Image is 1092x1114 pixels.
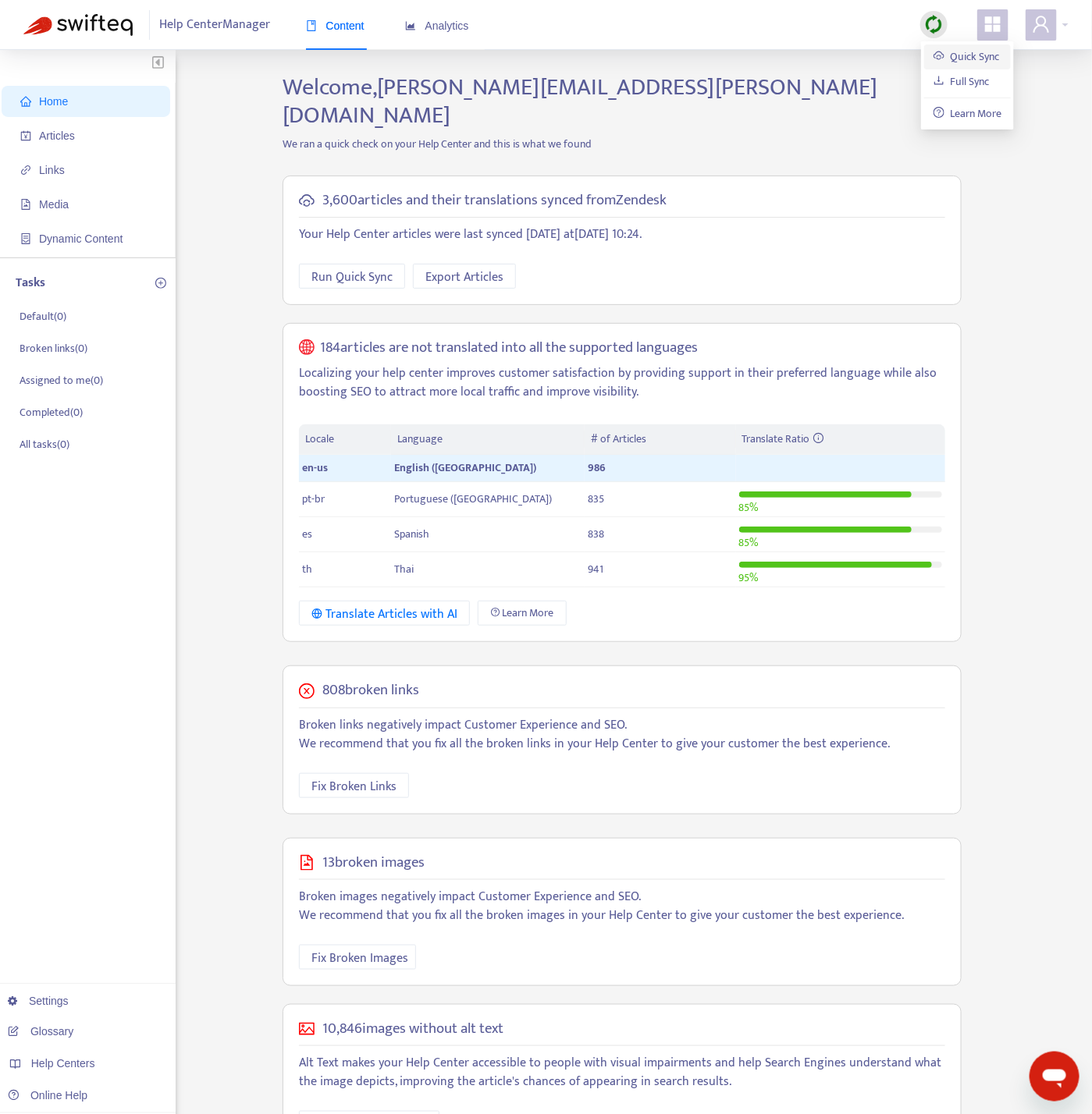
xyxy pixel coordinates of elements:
[322,192,667,210] h5: 3,600 articles and their translations synced from Zendesk
[20,130,31,141] span: account-book
[299,424,391,455] th: Locale
[394,459,536,477] span: English ([GEOGRAPHIC_DATA])
[405,20,416,31] span: area-chart
[8,995,69,1007] a: Settings
[322,854,425,872] h5: 13 broken images
[306,20,317,31] span: book
[20,96,31,107] span: home
[299,364,945,402] p: Localizing your help center improves customer satisfaction by providing support in their preferre...
[16,274,45,293] p: Tasks
[155,278,166,289] span: plus-circle
[321,339,699,357] h5: 184 articles are not translated into all the supported languages
[394,525,429,543] span: Spanish
[588,459,606,477] span: 986
[20,404,83,420] p: Completed ( 0 )
[299,945,416,970] button: Fix Broken Images
[39,198,69,211] span: Media
[39,129,75,142] span: Articles
[739,498,759,516] span: 85 %
[299,716,945,754] p: Broken links negatively impact Customer Experience and SEO. We recommend that you fix all the bro...
[8,1090,87,1102] a: Online Help
[39,232,123,245] span: Dynamic Content
[394,560,414,578] span: Thai
[299,888,945,925] p: Broken images negatively impact Customer Experience and SEO. We recommend that you fix all the br...
[742,431,939,448] div: Translate Ratio
[8,1025,73,1038] a: Glossary
[20,165,31,176] span: link
[23,14,133,36] img: Swifteq
[39,95,68,108] span: Home
[322,682,419,700] h5: 808 broken links
[984,15,1002,34] span: appstore
[299,264,405,289] button: Run Quick Sync
[503,605,554,622] span: Learn More
[299,683,315,699] span: close-circle
[299,225,945,244] p: Your Help Center articles were last synced [DATE] at [DATE] 10:24 .
[302,525,312,543] span: es
[1032,15,1051,34] span: user
[391,424,585,455] th: Language
[283,68,877,135] span: Welcome, [PERSON_NAME][EMAIL_ADDRESS][PERSON_NAME][DOMAIN_NAME]
[299,1021,315,1037] span: picture
[299,855,315,871] span: file-image
[20,340,87,357] p: Broken links ( 0 )
[20,436,69,452] p: All tasks ( 0 )
[405,20,469,32] span: Analytics
[478,601,567,626] a: Learn More
[306,20,365,32] span: Content
[302,490,325,508] span: pt-br
[20,233,31,244] span: container
[739,534,759,552] span: 85 %
[1030,1052,1080,1102] iframe: Button to launch messaging window
[322,1020,503,1038] h5: 10,846 images without alt text
[394,490,552,508] span: Portuguese ([GEOGRAPHIC_DATA])
[299,193,315,208] span: cloud-sync
[299,339,315,357] span: global
[924,15,944,34] img: sync.dc5367851b00ba804db3.png
[302,560,312,578] span: th
[311,949,408,968] span: Fix Broken Images
[588,560,603,578] span: 941
[311,268,393,287] span: Run Quick Sync
[413,264,516,289] button: Export Articles
[299,773,409,798] button: Fix Broken Links
[271,136,973,152] p: We ran a quick check on your Help Center and this is what we found
[934,105,1002,122] a: question-circleLearn More
[302,459,328,477] span: en-us
[739,569,759,587] span: 95 %
[934,48,1000,66] a: Quick Sync
[588,525,604,543] span: 838
[39,164,65,176] span: Links
[311,777,397,796] span: Fix Broken Links
[20,199,31,210] span: file-image
[299,601,470,626] button: Translate Articles with AI
[311,605,457,624] div: Translate Articles with AI
[31,1057,95,1070] span: Help Centers
[299,1054,945,1091] p: Alt Text makes your Help Center accessible to people with visual impairments and help Search Engi...
[588,490,604,508] span: 835
[20,372,103,388] p: Assigned to me ( 0 )
[934,73,990,90] a: Full Sync
[20,308,66,325] p: Default ( 0 )
[585,424,735,455] th: # of Articles
[425,268,503,287] span: Export Articles
[160,10,271,40] span: Help Center Manager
